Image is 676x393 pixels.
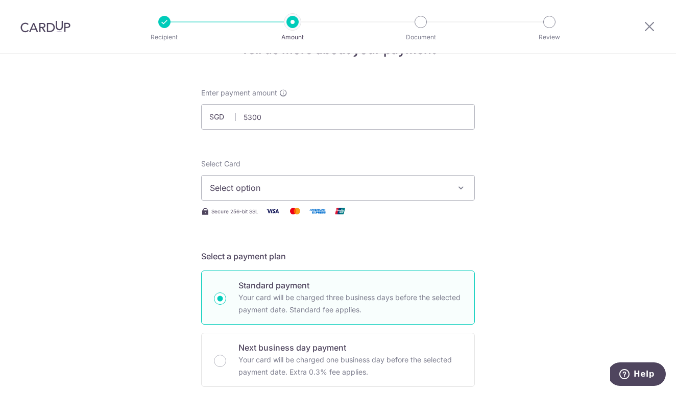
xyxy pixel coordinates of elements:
img: CardUp [20,20,70,33]
p: Review [512,32,587,42]
input: 0.00 [201,104,475,130]
span: Secure 256-bit SSL [211,207,258,215]
p: Next business day payment [238,341,462,354]
h5: Select a payment plan [201,250,475,262]
img: Mastercard [285,205,305,217]
p: Your card will be charged three business days before the selected payment date. Standard fee appl... [238,291,462,316]
p: Standard payment [238,279,462,291]
img: Visa [262,205,283,217]
p: Recipient [127,32,202,42]
span: Enter payment amount [201,88,277,98]
img: American Express [307,205,328,217]
span: SGD [209,112,236,122]
p: Document [383,32,458,42]
p: Amount [255,32,330,42]
button: Select option [201,175,475,201]
p: Your card will be charged one business day before the selected payment date. Extra 0.3% fee applies. [238,354,462,378]
span: translation missing: en.payables.payment_networks.credit_card.summary.labels.select_card [201,159,240,168]
iframe: Opens a widget where you can find more information [610,362,666,388]
img: Union Pay [330,205,350,217]
span: Select option [210,182,448,194]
